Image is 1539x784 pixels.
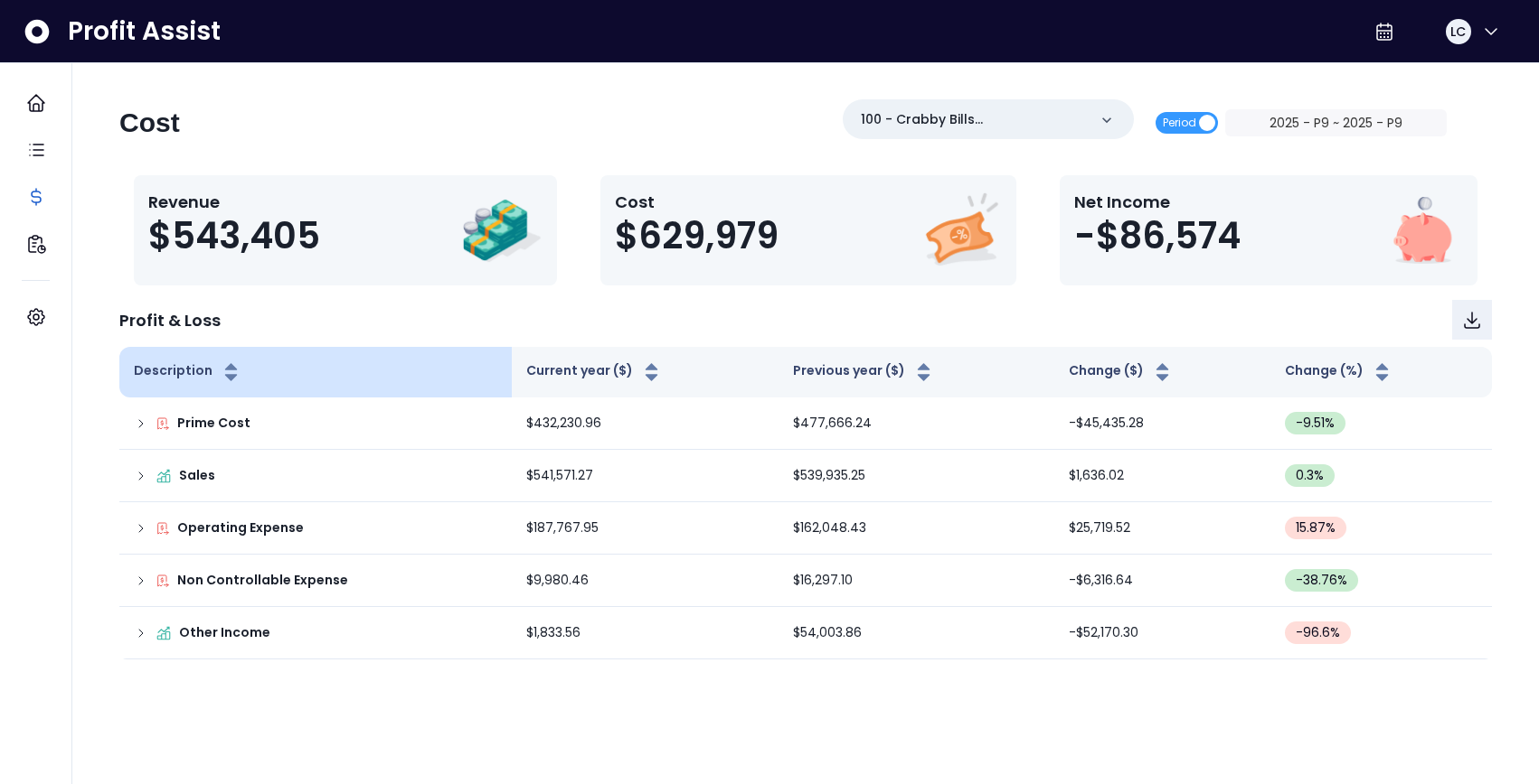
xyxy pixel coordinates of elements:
img: Revenue [461,190,543,271]
p: 100 - Crabby Bills [GEOGRAPHIC_DATA](R365) [861,110,1087,129]
span: -38.76 % [1296,571,1347,590]
td: $539,935.25 [779,450,1054,502]
p: Prime Cost [177,414,250,433]
img: Net Income [1382,190,1463,271]
span: 0.3 % [1296,466,1324,485]
td: $16,297.10 [779,555,1054,607]
td: $1,833.56 [512,607,779,659]
p: Sales [179,466,215,485]
td: $25,719.52 [1054,502,1270,555]
p: Operating Expense [177,518,304,537]
p: Revenue [148,190,320,214]
span: -96.6 % [1296,623,1340,642]
td: $432,230.96 [512,397,779,450]
span: Period [1163,112,1196,134]
td: -$52,170.30 [1054,607,1270,659]
button: Current year ($) [526,361,663,383]
p: Profit & Loss [119,308,221,332]
p: Non Controllable Expense [177,571,348,590]
span: $629,979 [615,214,779,257]
span: -9.51 % [1296,414,1335,433]
td: $1,636.02 [1054,450,1270,502]
img: Cost [921,190,1002,271]
td: $162,048.43 [779,502,1054,555]
td: $9,980.46 [512,555,779,607]
button: Change ($) [1069,361,1174,383]
button: 2025 - P9 ~ 2025 - P9 [1225,109,1447,136]
h2: Cost [119,107,180,139]
td: $477,666.24 [779,397,1054,450]
button: Description [134,361,242,383]
button: Download [1452,300,1492,340]
td: $541,571.27 [512,450,779,502]
p: Net Income [1074,190,1241,214]
span: LC [1450,23,1466,41]
span: Profit Assist [68,15,221,48]
p: Other Income [179,623,270,642]
td: -$45,435.28 [1054,397,1270,450]
span: -$86,574 [1074,214,1241,257]
td: $187,767.95 [512,502,779,555]
span: 15.87 % [1296,518,1336,537]
button: Previous year ($) [793,361,935,383]
span: $543,405 [148,214,320,257]
td: -$6,316.64 [1054,555,1270,607]
button: Change (%) [1285,361,1393,383]
td: $54,003.86 [779,607,1054,659]
p: Cost [615,190,779,214]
